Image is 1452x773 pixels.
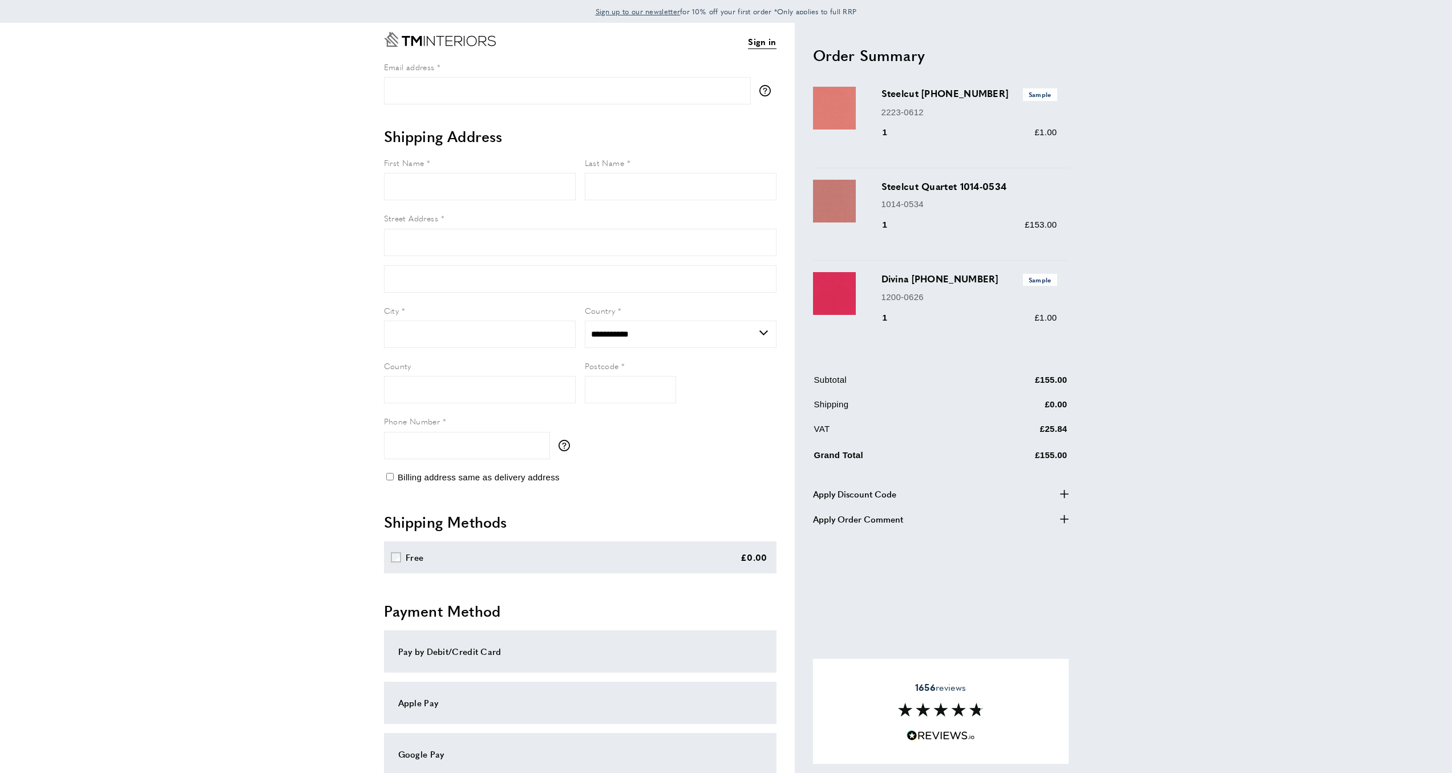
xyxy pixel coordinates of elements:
[814,373,967,395] td: Subtotal
[559,440,576,451] button: More information
[759,85,776,96] button: More information
[384,305,399,316] span: City
[813,45,1069,66] h2: Order Summary
[968,398,1067,420] td: £0.00
[1023,274,1057,286] span: Sample
[398,696,762,710] div: Apple Pay
[881,126,904,139] div: 1
[881,290,1057,304] p: 1200-0626
[881,311,904,325] div: 1
[406,551,423,564] div: Free
[907,730,975,741] img: Reviews.io 5 stars
[585,305,616,316] span: Country
[1034,313,1057,322] span: £1.00
[915,681,936,694] strong: 1656
[881,218,904,232] div: 1
[384,512,776,532] h2: Shipping Methods
[384,360,411,371] span: County
[813,487,896,501] span: Apply Discount Code
[813,180,856,222] img: Steelcut Quartet 1014-0534
[968,447,1067,471] td: £155.00
[968,373,1067,395] td: £155.00
[968,422,1067,444] td: £25.84
[384,157,424,168] span: First Name
[1023,88,1057,100] span: Sample
[585,157,625,168] span: Last Name
[741,551,767,564] div: £0.00
[585,360,619,371] span: Postcode
[384,212,439,224] span: Street Address
[814,422,967,444] td: VAT
[915,682,966,693] span: reviews
[398,645,762,658] div: Pay by Debit/Credit Card
[881,180,1057,193] h3: Steelcut Quartet 1014-0534
[596,6,857,17] span: for 10% off your first order *Only applies to full RRP
[813,272,856,315] img: Divina 3 1200-0626
[384,61,435,72] span: Email address
[386,473,394,480] input: Billing address same as delivery address
[881,197,1057,211] p: 1014-0534
[814,447,967,471] td: Grand Total
[898,703,984,717] img: Reviews section
[384,32,496,47] a: Go to Home page
[1025,220,1057,229] span: £153.00
[384,415,440,427] span: Phone Number
[384,601,776,621] h2: Payment Method
[881,87,1057,100] h3: Steelcut [PHONE_NUMBER]
[881,272,1057,286] h3: Divina [PHONE_NUMBER]
[398,472,560,482] span: Billing address same as delivery address
[813,512,903,526] span: Apply Order Comment
[814,398,967,420] td: Shipping
[398,747,762,761] div: Google Pay
[1034,127,1057,137] span: £1.00
[881,106,1057,119] p: 2223-0612
[596,6,681,17] a: Sign up to our newsletter
[813,87,856,129] img: Steelcut 3 2223-0612
[384,126,776,147] h2: Shipping Address
[748,35,776,49] a: Sign in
